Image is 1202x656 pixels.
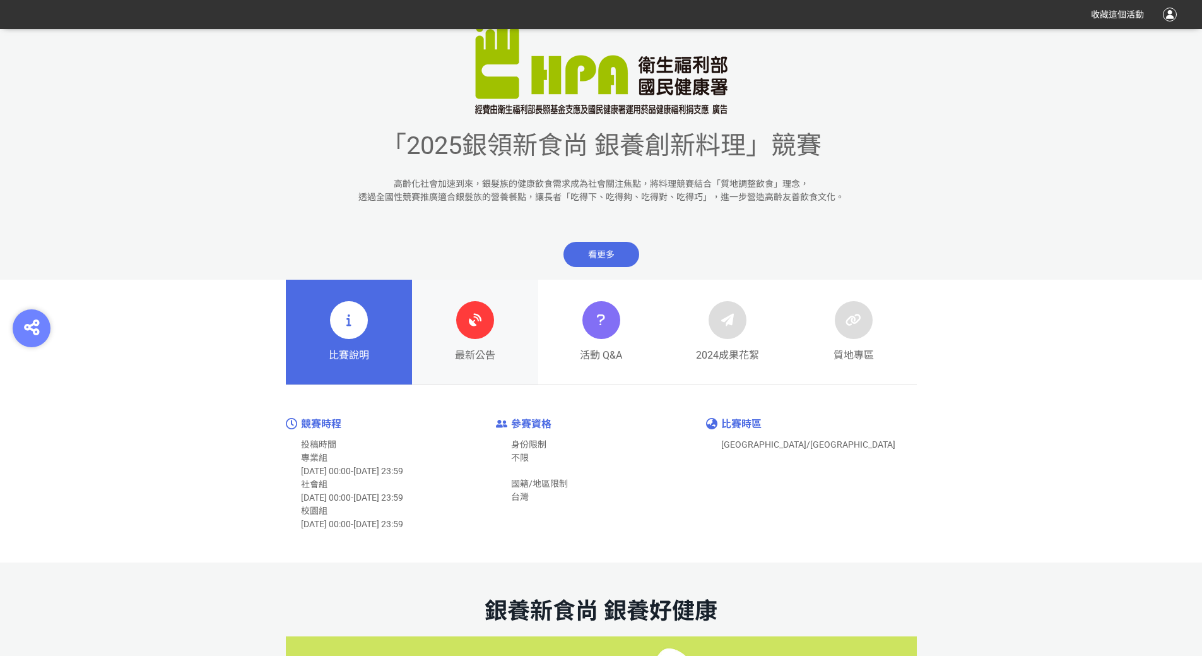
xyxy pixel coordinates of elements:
[511,479,568,489] span: 國籍/地區限制
[511,439,546,450] span: 身份限制
[834,348,874,363] span: 質地專區
[301,492,351,503] span: [DATE] 00:00
[351,519,353,529] span: -
[706,418,717,429] img: icon-timezone.9e564b4.png
[563,242,639,267] span: 看更多
[412,280,538,385] a: 最新公告
[301,506,327,516] span: 校園組
[696,348,759,363] span: 2024成果花絮
[580,348,622,363] span: 活動 Q&A
[301,453,327,463] span: 專業組
[329,348,369,363] span: 比賽說明
[511,418,551,430] span: 參賽資格
[301,466,351,476] span: [DATE] 00:00
[351,466,353,476] span: -
[353,466,403,476] span: [DATE] 23:59
[286,418,297,429] img: icon-time.04e13fc.png
[1091,9,1144,20] span: 收藏這個活動
[351,492,353,503] span: -
[664,280,791,385] a: 2024成果花絮
[791,280,917,385] a: 質地專區
[721,439,895,450] span: [GEOGRAPHIC_DATA]/[GEOGRAPHIC_DATA]
[538,280,664,385] a: 活動 Q&A
[511,492,529,502] span: 台灣
[496,420,507,428] img: icon-enter-limit.61bcfae.png
[381,131,822,160] span: 「2025銀領新食尚 銀養創新料理」競賽
[301,519,351,529] span: [DATE] 00:00
[301,439,336,450] span: 投稿時間
[301,418,341,430] span: 競賽時程
[381,148,822,155] a: 「2025銀領新食尚 銀養創新料理」競賽
[455,348,495,363] span: 最新公告
[353,519,403,529] span: [DATE] 23:59
[721,418,762,430] span: 比賽時區
[485,598,717,624] strong: 銀養新食尚 銀養好健康
[301,479,327,489] span: 社會組
[475,7,728,114] img: 「2025銀領新食尚 銀養創新料理」競賽
[286,280,412,385] a: 比賽說明
[353,492,403,503] span: [DATE] 23:59
[511,453,529,463] span: 不限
